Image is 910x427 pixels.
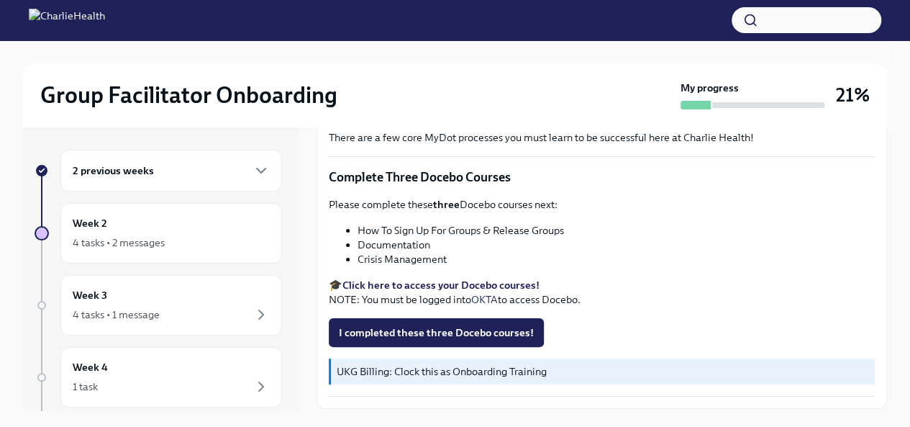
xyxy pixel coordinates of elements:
button: I completed these three Docebo courses! [329,318,544,347]
p: UKG Billing: Clock this as Onboarding Training [337,364,869,379]
p: Please complete these Docebo courses next: [329,197,875,212]
img: CharlieHealth [29,9,105,32]
h2: Group Facilitator Onboarding [40,81,337,109]
h6: Week 3 [73,287,107,303]
h6: Week 4 [73,359,108,375]
div: 4 tasks • 2 messages [73,235,165,250]
a: OKTA [471,293,498,306]
li: How To Sign Up For Groups & Release Groups [358,223,875,238]
p: Complete Three Docebo Courses [329,168,875,186]
a: Week 24 tasks • 2 messages [35,203,282,264]
a: Click here to access your Docebo courses! [342,279,540,292]
h6: 2 previous weeks [73,163,154,179]
div: 1 task [73,379,98,394]
span: I completed these three Docebo courses! [339,325,534,340]
strong: three [433,198,460,211]
p: There are a few core MyDot processes you must learn to be successful here at Charlie Health! [329,130,875,145]
li: Documentation [358,238,875,252]
div: 2 previous weeks [60,150,282,192]
div: 4 tasks • 1 message [73,307,160,322]
h3: 21% [836,82,870,108]
a: Week 41 task [35,347,282,408]
li: Crisis Management [358,252,875,266]
a: Week 34 tasks • 1 message [35,275,282,336]
strong: My progress [681,81,739,95]
p: 🎓 NOTE: You must be logged into to access Docebo. [329,278,875,307]
h6: Week 2 [73,215,107,231]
